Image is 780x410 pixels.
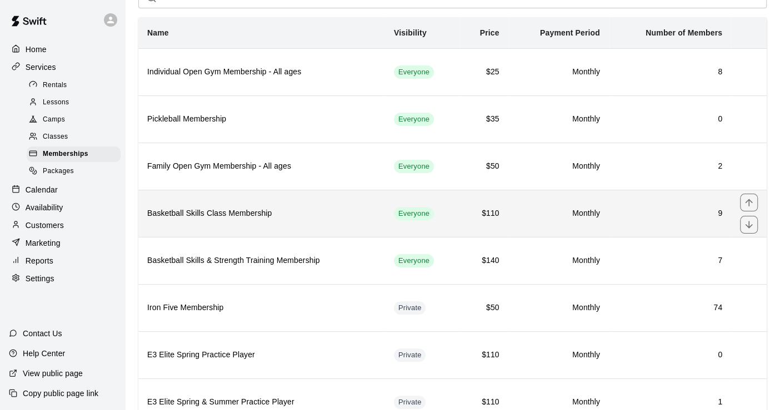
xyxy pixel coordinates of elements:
[517,113,600,125] h6: Monthly
[646,28,722,37] b: Number of Members
[517,255,600,267] h6: Monthly
[469,160,499,173] h6: $50
[394,254,434,267] div: This membership is visible to all customers
[480,28,499,37] b: Price
[27,146,125,163] a: Memberships
[27,112,121,128] div: Camps
[469,255,499,267] h6: $140
[394,303,426,313] span: Private
[394,67,434,78] span: Everyone
[618,160,722,173] h6: 2
[618,396,722,408] h6: 1
[147,28,169,37] b: Name
[394,65,434,79] div: This membership is visible to all customers
[147,255,376,267] h6: Basketball Skills & Strength Training Membership
[540,28,600,37] b: Payment Period
[23,348,65,359] p: Help Center
[43,114,65,125] span: Camps
[27,78,121,93] div: Rentals
[394,28,427,37] b: Visibility
[394,207,434,220] div: This membership is visible to all customers
[147,396,376,408] h6: E3 Elite Spring & Summer Practice Player
[618,113,722,125] h6: 0
[517,66,600,78] h6: Monthly
[23,388,98,399] p: Copy public page link
[27,95,121,110] div: Lessons
[469,66,499,78] h6: $25
[27,94,125,111] a: Lessons
[26,255,53,266] p: Reports
[618,349,722,361] h6: 0
[618,255,722,267] h6: 7
[394,209,434,219] span: Everyone
[618,207,722,220] h6: 9
[394,350,426,361] span: Private
[147,207,376,220] h6: Basketball Skills Class Membership
[23,328,62,339] p: Contact Us
[469,396,499,408] h6: $110
[394,348,426,362] div: This membership is hidden from the memberships page
[147,160,376,173] h6: Family Open Gym Membership - All ages
[517,160,600,173] h6: Monthly
[618,66,722,78] h6: 8
[147,66,376,78] h6: Individual Open Gym Membership - All ages
[27,77,125,94] a: Rentals
[26,273,54,284] p: Settings
[517,207,600,220] h6: Monthly
[27,164,121,179] div: Packages
[27,129,125,146] a: Classes
[23,368,83,379] p: View public page
[9,59,116,75] a: Services
[9,217,116,234] a: Customers
[26,62,56,73] p: Services
[27,129,121,145] div: Classes
[394,160,434,173] div: This membership is visible to all customers
[9,270,116,287] a: Settings
[517,349,600,361] h6: Monthly
[27,163,125,180] a: Packages
[469,302,499,314] h6: $50
[469,113,499,125] h6: $35
[394,161,434,172] span: Everyone
[9,199,116,216] a: Availability
[147,113,376,125] h6: Pickleball Membership
[26,237,61,249] p: Marketing
[26,184,58,195] p: Calendar
[394,256,434,266] span: Everyone
[147,302,376,314] h6: Iron Five Membership
[394,301,426,315] div: This membership is hidden from the memberships page
[9,252,116,269] a: Reports
[9,181,116,198] a: Calendar
[147,349,376,361] h6: E3 Elite Spring Practice Player
[26,202,63,213] p: Availability
[394,397,426,408] span: Private
[43,80,67,91] span: Rentals
[43,131,68,143] span: Classes
[9,235,116,251] a: Marketing
[469,207,499,220] h6: $110
[517,302,600,314] h6: Monthly
[618,302,722,314] h6: 74
[43,166,74,177] span: Packages
[394,396,426,409] div: This membership is hidden from the memberships page
[27,112,125,129] a: Camps
[394,114,434,125] span: Everyone
[43,97,69,108] span: Lessons
[740,216,758,234] button: move item down
[26,44,47,55] p: Home
[740,194,758,211] button: move item up
[9,41,116,58] a: Home
[469,349,499,361] h6: $110
[26,220,64,231] p: Customers
[394,113,434,126] div: This membership is visible to all customers
[43,149,88,160] span: Memberships
[517,396,600,408] h6: Monthly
